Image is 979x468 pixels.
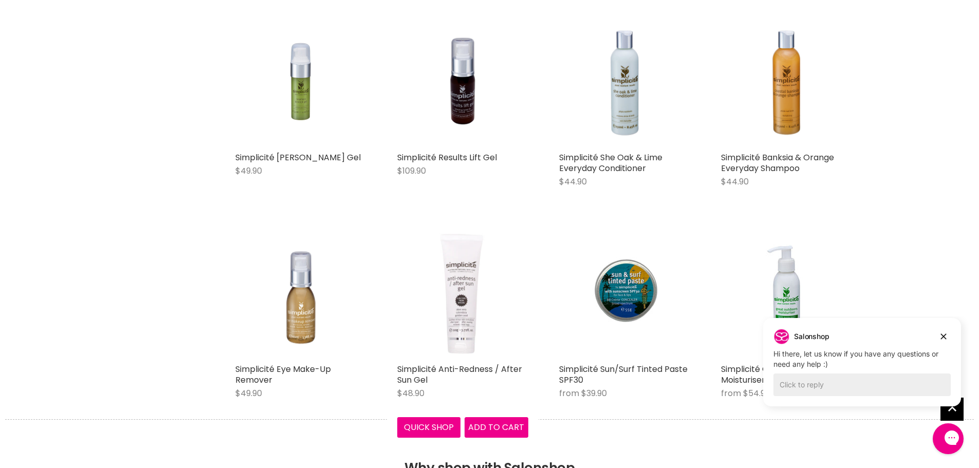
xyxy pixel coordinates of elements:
iframe: To enrich screen reader interactions, please activate Accessibility in Grammarly extension settings [755,316,969,422]
span: $49.90 [235,165,262,177]
span: $48.90 [397,387,424,399]
a: Simplicité She Oak & Lime Everyday Conditioner [559,152,662,174]
iframe: Gorgias live chat messenger [928,420,969,458]
a: Simplicité Results Lift Gel [397,152,497,163]
img: Simplicité Banksia & Orange Everyday Shampoo [721,16,852,147]
span: from [559,387,579,399]
span: $109.90 [397,165,426,177]
span: $49.90 [235,387,262,399]
a: Simplicité Eye Make-Up Remover [235,363,331,386]
span: $39.90 [581,387,607,399]
a: Simplicité Banksia & Orange Everyday Shampoo [721,152,834,174]
img: Simplicité Anti-Redness / After Sun Gel [397,228,528,359]
a: Simplicité Great Outdoors Moisturiser with SPF15 [721,363,826,386]
a: Simplicité [PERSON_NAME] Gel [235,152,361,163]
span: $44.90 [559,176,587,188]
img: Simplicité Sun/Surf Tinted Paste SPF30 [559,228,690,359]
a: Simplicité Results Lift Gel [397,16,528,147]
img: Simplicité She Oak & Lime Everyday Conditioner [559,16,690,147]
span: Add to cart [468,421,524,433]
img: Simplicité Eye Make-Up Remover [235,228,366,359]
span: $54.90 [743,387,770,399]
img: Simplicité Results Lift Gel [405,16,519,147]
img: Simplicité Great Outdoors Moisturiser with SPF15 [721,228,852,359]
span: $44.90 [721,176,749,188]
img: Simplicité Rosemary Blemish Gel [235,16,366,147]
a: Simplicité Anti-Redness / After Sun Gel [397,363,522,386]
button: Quick shop [397,417,461,438]
button: Add to cart [465,417,528,438]
a: Simplicité Sun/Surf Tinted Paste SPF30 [559,363,688,386]
span: from [721,387,741,399]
